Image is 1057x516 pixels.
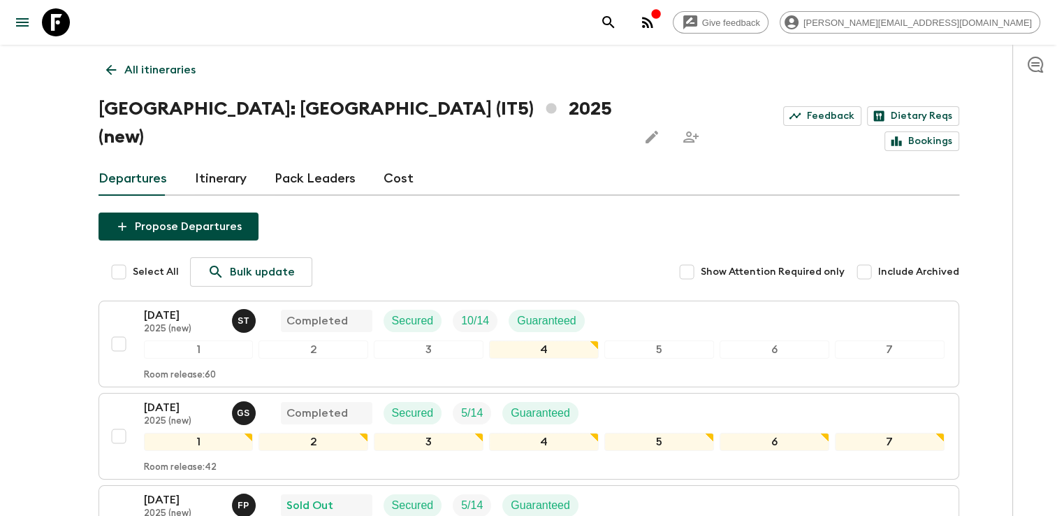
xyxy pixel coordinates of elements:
[8,8,36,36] button: menu
[461,497,483,514] p: 5 / 14
[230,264,295,280] p: Bulk update
[144,341,254,359] div: 1
[232,313,258,324] span: Simona Timpanaro
[144,399,221,416] p: [DATE]
[694,17,768,28] span: Give feedback
[884,131,959,151] a: Bookings
[878,265,959,279] span: Include Archived
[453,310,497,332] div: Trip Fill
[144,416,221,427] p: 2025 (new)
[701,265,845,279] span: Show Attention Required only
[275,162,356,196] a: Pack Leaders
[835,433,945,451] div: 7
[232,498,258,509] span: Federico Poletti
[144,492,221,508] p: [DATE]
[489,433,599,451] div: 4
[392,313,434,329] p: Secured
[99,95,627,151] h1: [GEOGRAPHIC_DATA]: [GEOGRAPHIC_DATA] (IT5) 2025 (new)
[133,265,179,279] span: Select All
[232,406,258,417] span: Gianluca Savarino
[453,402,491,424] div: Trip Fill
[384,402,442,424] div: Secured
[595,8,622,36] button: search adventures
[99,301,959,387] button: [DATE]2025 (new)Simona TimpanaroCompletedSecuredTrip FillGuaranteed1234567Room release:60
[604,433,714,451] div: 5
[867,106,959,126] a: Dietary Reqs
[144,462,217,473] p: Room release: 42
[144,307,221,324] p: [DATE]
[144,370,216,381] p: Room release: 60
[392,405,434,422] p: Secured
[677,123,705,151] span: Share this itinerary
[796,17,1040,28] span: [PERSON_NAME][EMAIL_ADDRESS][DOMAIN_NAME]
[720,341,829,359] div: 6
[286,497,333,514] p: Sold Out
[511,405,570,422] p: Guaranteed
[286,405,348,422] p: Completed
[517,313,576,329] p: Guaranteed
[124,62,196,78] p: All itineraries
[780,11,1040,34] div: [PERSON_NAME][EMAIL_ADDRESS][DOMAIN_NAME]
[489,341,599,359] div: 4
[783,106,861,126] a: Feedback
[384,310,442,332] div: Secured
[99,162,167,196] a: Departures
[461,405,483,422] p: 5 / 14
[190,257,312,287] a: Bulk update
[374,341,483,359] div: 3
[258,341,368,359] div: 2
[99,213,258,241] button: Propose Departures
[195,162,247,196] a: Itinerary
[258,433,368,451] div: 2
[835,341,945,359] div: 7
[384,162,414,196] a: Cost
[461,313,489,329] p: 10 / 14
[604,341,714,359] div: 5
[99,393,959,480] button: [DATE]2025 (new)Gianluca SavarinoCompletedSecuredTrip FillGuaranteed1234567Room release:42
[673,11,768,34] a: Give feedback
[511,497,570,514] p: Guaranteed
[720,433,829,451] div: 6
[238,500,249,511] p: F P
[99,56,203,84] a: All itineraries
[144,433,254,451] div: 1
[638,123,666,151] button: Edit this itinerary
[286,313,348,329] p: Completed
[144,324,221,335] p: 2025 (new)
[392,497,434,514] p: Secured
[374,433,483,451] div: 3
